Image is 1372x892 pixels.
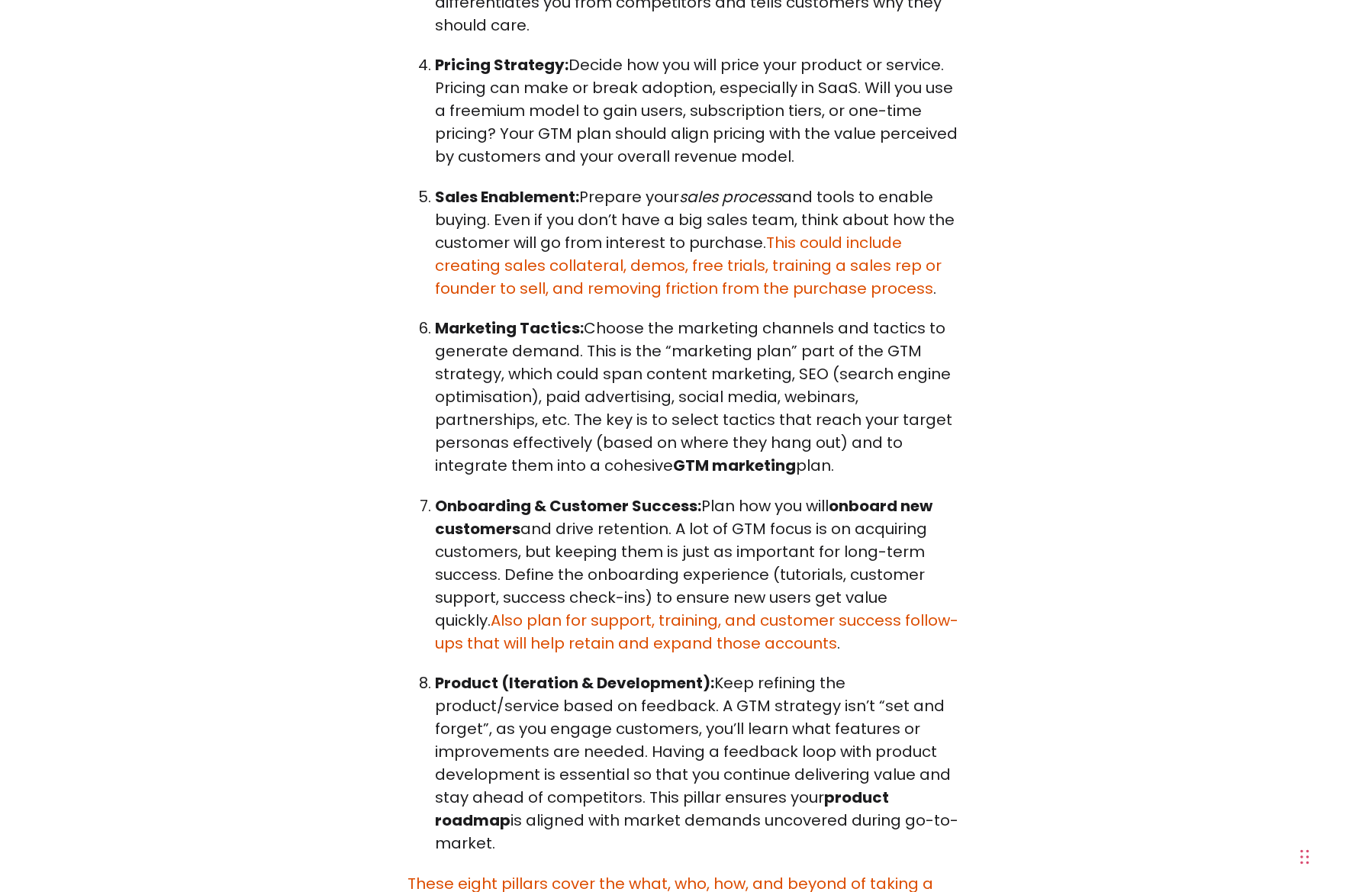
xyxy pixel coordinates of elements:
strong: Marketing Tactics: [435,317,584,339]
p: Prepare your and tools to enable buying. Even if you don’t have a big sales team, think about how... [435,185,965,300]
a: This could include creating sales collateral, demos, free trials, training a sales rep or founder... [435,232,942,299]
iframe: Chat Widget [1030,701,1372,892]
strong: product roadmap [435,787,889,831]
p: Decide how you will price your product or service. Pricing can make or break adoption, especially... [435,53,965,168]
em: sales process [679,186,781,208]
p: Choose the marketing channels and tactics to generate demand. This is the “marketing plan” part o... [435,317,965,477]
div: Drag [1300,834,1309,880]
p: Plan how you will and drive retention. A lot of GTM focus is on acquiring customers, but keeping ... [435,494,965,655]
strong: onboard new customers [435,495,932,539]
strong: Pricing Strategy: [435,54,568,76]
strong: Sales Enablement: [435,186,579,208]
strong: GTM marketing [673,455,796,476]
strong: Product (Iteration & Development): [435,672,714,694]
a: Also plan for support, training, and customer success follow-ups that will help retain and expand... [435,610,958,654]
p: Keep refining the product/service based on feedback. A GTM strategy isn’t “set and forget”, as yo... [435,671,965,855]
strong: Onboarding & Customer Success: [435,495,701,517]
